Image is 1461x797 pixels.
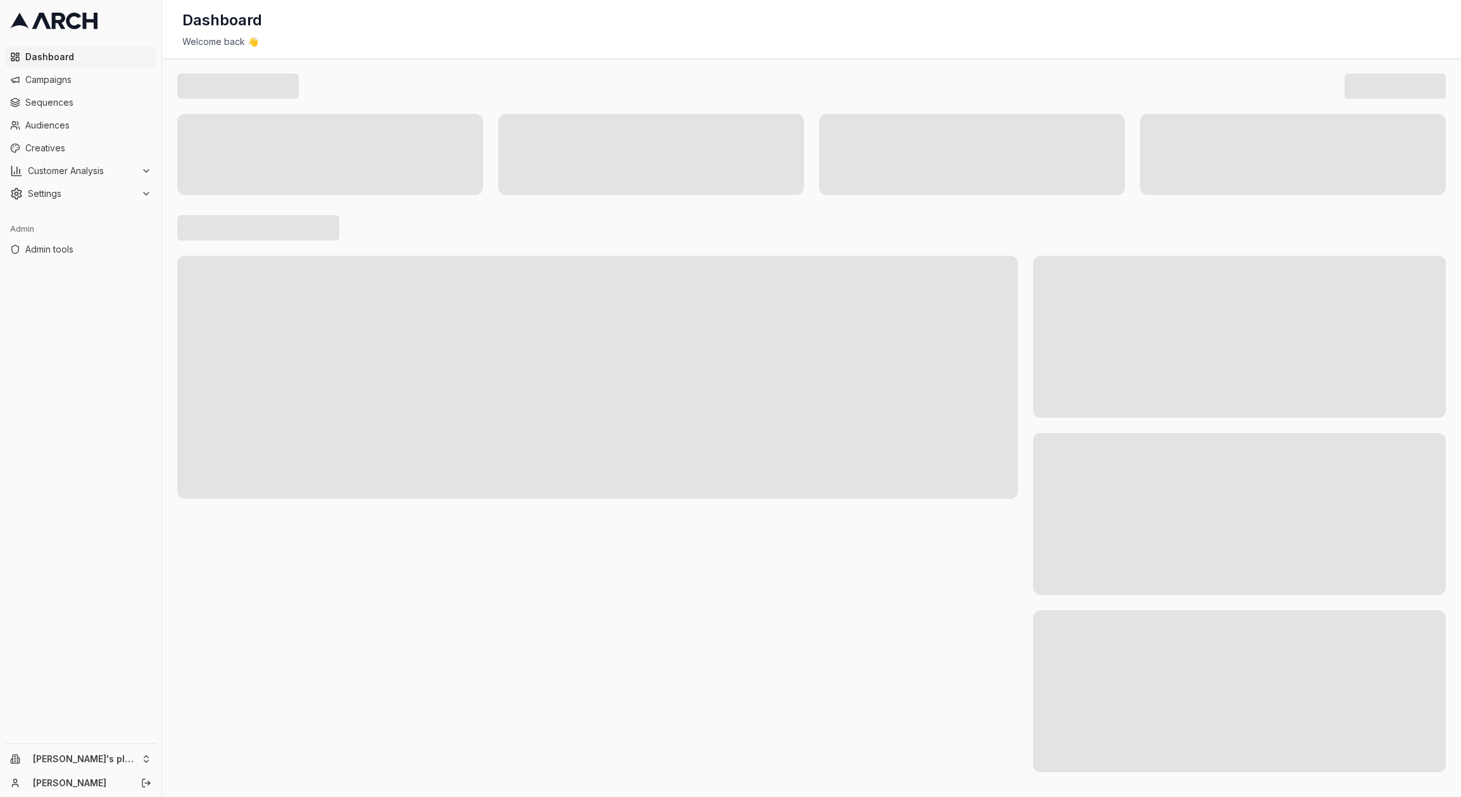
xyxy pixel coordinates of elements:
button: Log out [137,774,155,792]
h1: Dashboard [182,10,262,30]
span: Campaigns [25,73,151,86]
button: Customer Analysis [5,161,156,181]
span: Customer Analysis [28,165,136,177]
div: Welcome back 👋 [182,35,1441,48]
span: Admin tools [25,243,151,256]
span: [PERSON_NAME]'s playground [33,753,136,765]
a: Campaigns [5,70,156,90]
button: Settings [5,184,156,204]
div: Admin [5,219,156,239]
a: [PERSON_NAME] [33,777,127,789]
a: Creatives [5,138,156,158]
a: Dashboard [5,47,156,67]
span: Settings [28,187,136,200]
span: Sequences [25,96,151,109]
a: Sequences [5,92,156,113]
a: Admin tools [5,239,156,260]
button: [PERSON_NAME]'s playground [5,749,156,769]
a: Audiences [5,115,156,135]
span: Audiences [25,119,151,132]
span: Dashboard [25,51,151,63]
span: Creatives [25,142,151,154]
